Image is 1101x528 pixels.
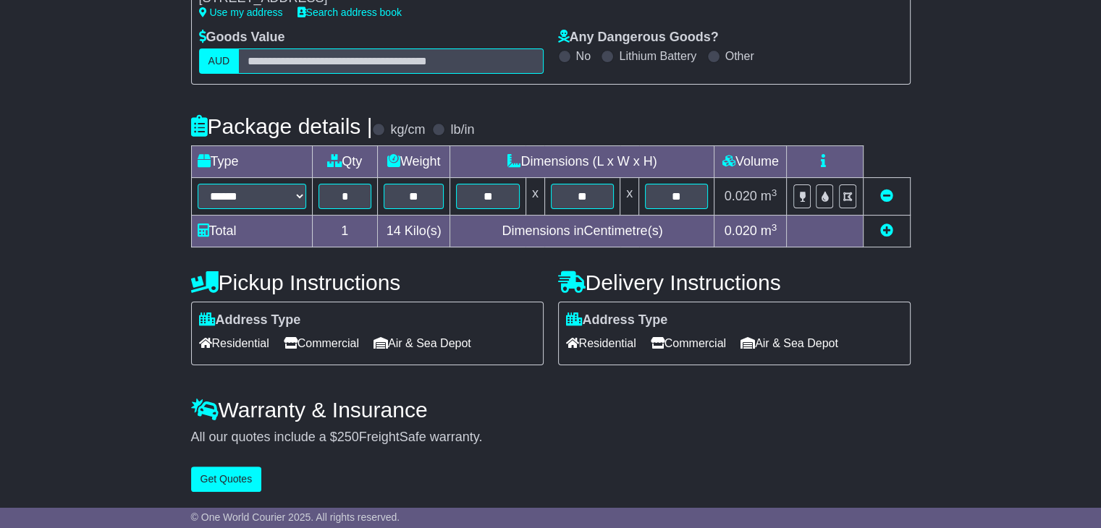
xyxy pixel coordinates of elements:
label: Lithium Battery [619,49,696,63]
label: Any Dangerous Goods? [558,30,719,46]
span: Commercial [284,332,359,354]
span: Residential [199,332,269,354]
label: kg/cm [390,122,425,138]
span: © One World Courier 2025. All rights reserved. [191,511,400,523]
a: Add new item [880,223,893,238]
td: Type [191,146,312,178]
span: 14 [387,223,401,238]
td: x [526,178,544,216]
label: lb/in [450,122,474,138]
span: 0.020 [725,189,757,203]
span: 0.020 [725,223,757,238]
label: Other [725,49,754,63]
h4: Warranty & Insurance [191,398,911,422]
span: m [761,189,777,203]
label: Address Type [566,312,668,328]
td: Dimensions (L x W x H) [450,146,714,178]
sup: 3 [772,187,777,198]
h4: Package details | [191,114,373,138]
td: Dimensions in Centimetre(s) [450,216,714,247]
h4: Pickup Instructions [191,271,544,294]
label: Address Type [199,312,301,328]
div: All our quotes include a $ FreightSafe warranty. [191,430,911,446]
label: No [576,49,591,63]
td: Total [191,216,312,247]
td: 1 [312,216,377,247]
a: Search address book [298,7,402,18]
td: Kilo(s) [377,216,450,247]
span: Air & Sea Depot [741,332,838,354]
td: Qty [312,146,377,178]
span: 250 [337,430,359,444]
a: Use my address [199,7,283,18]
span: Air & Sea Depot [374,332,471,354]
span: m [761,223,777,238]
a: Remove this item [880,189,893,203]
td: Weight [377,146,450,178]
label: AUD [199,48,240,74]
sup: 3 [772,222,777,233]
td: x [620,178,639,216]
label: Goods Value [199,30,285,46]
td: Volume [714,146,787,178]
button: Get Quotes [191,467,262,492]
h4: Delivery Instructions [558,271,911,294]
span: Commercial [651,332,726,354]
span: Residential [566,332,636,354]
